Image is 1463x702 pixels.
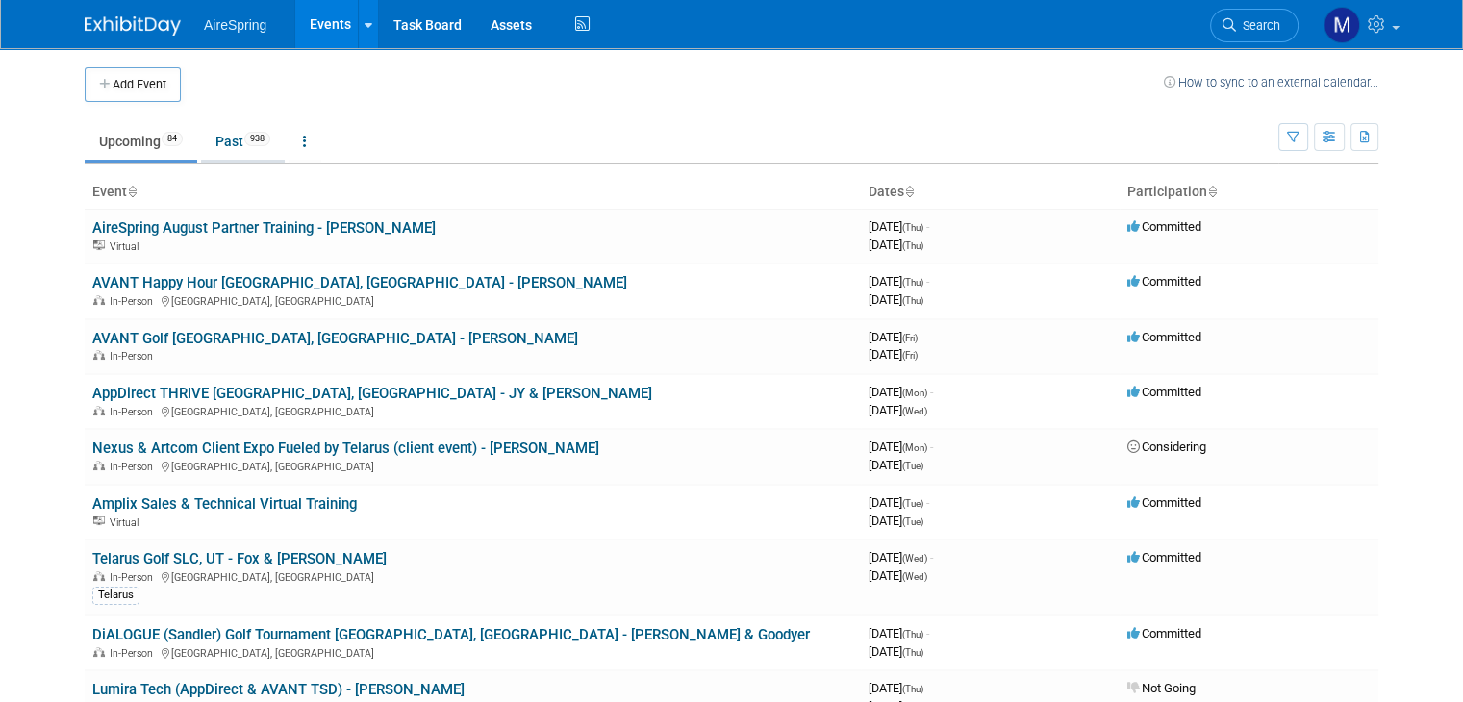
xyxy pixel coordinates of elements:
[93,240,105,250] img: Virtual Event
[902,333,918,343] span: (Fri)
[92,439,599,457] a: Nexus & Artcom Client Expo Fueled by Telarus (client event) - [PERSON_NAME]
[930,385,933,399] span: -
[869,347,918,362] span: [DATE]
[926,681,929,695] span: -
[869,495,929,510] span: [DATE]
[92,644,853,660] div: [GEOGRAPHIC_DATA], [GEOGRAPHIC_DATA]
[902,295,923,306] span: (Thu)
[1127,495,1201,510] span: Committed
[869,568,927,583] span: [DATE]
[110,516,144,529] span: Virtual
[902,461,923,471] span: (Tue)
[869,626,929,640] span: [DATE]
[92,550,387,567] a: Telarus Golf SLC, UT - Fox & [PERSON_NAME]
[110,350,159,363] span: In-Person
[110,571,159,584] span: In-Person
[861,176,1120,209] th: Dates
[869,514,923,528] span: [DATE]
[869,644,923,659] span: [DATE]
[85,16,181,36] img: ExhibitDay
[902,684,923,694] span: (Thu)
[1127,219,1201,234] span: Committed
[93,350,105,360] img: In-Person Event
[92,626,810,643] a: DiALOGUE (Sandler) Golf Tournament [GEOGRAPHIC_DATA], [GEOGRAPHIC_DATA] - [PERSON_NAME] & Goodyer
[110,406,159,418] span: In-Person
[93,647,105,657] img: In-Person Event
[1127,550,1201,564] span: Committed
[869,330,923,344] span: [DATE]
[162,132,183,146] span: 84
[926,274,929,288] span: -
[204,17,266,33] span: AireSpring
[1127,681,1196,695] span: Not Going
[869,458,923,472] span: [DATE]
[902,647,923,658] span: (Thu)
[1127,439,1206,454] span: Considering
[92,274,627,291] a: AVANT Happy Hour [GEOGRAPHIC_DATA], [GEOGRAPHIC_DATA] - [PERSON_NAME]
[1210,9,1299,42] a: Search
[869,550,933,564] span: [DATE]
[85,176,861,209] th: Event
[85,67,181,102] button: Add Event
[1120,176,1378,209] th: Participation
[1236,18,1280,33] span: Search
[904,184,914,199] a: Sort by Start Date
[926,495,929,510] span: -
[127,184,137,199] a: Sort by Event Name
[93,571,105,581] img: In-Person Event
[902,388,927,398] span: (Mon)
[902,571,927,582] span: (Wed)
[92,385,652,402] a: AppDirect THRIVE [GEOGRAPHIC_DATA], [GEOGRAPHIC_DATA] - JY & [PERSON_NAME]
[92,403,853,418] div: [GEOGRAPHIC_DATA], [GEOGRAPHIC_DATA]
[1127,274,1201,288] span: Committed
[1164,75,1378,89] a: How to sync to an external calendar...
[869,292,923,307] span: [DATE]
[110,461,159,473] span: In-Person
[93,461,105,470] img: In-Person Event
[92,495,357,513] a: Amplix Sales & Technical Virtual Training
[869,681,929,695] span: [DATE]
[902,350,918,361] span: (Fri)
[93,295,105,305] img: In-Person Event
[1127,626,1201,640] span: Committed
[902,442,927,453] span: (Mon)
[110,240,144,253] span: Virtual
[1324,7,1360,43] img: Matthew Peck
[902,498,923,509] span: (Tue)
[930,550,933,564] span: -
[110,647,159,660] span: In-Person
[869,238,923,252] span: [DATE]
[926,626,929,640] span: -
[902,629,923,639] span: (Thu)
[85,123,197,160] a: Upcoming84
[921,330,923,344] span: -
[92,292,853,308] div: [GEOGRAPHIC_DATA], [GEOGRAPHIC_DATA]
[869,439,933,454] span: [DATE]
[92,219,436,237] a: AireSpring August Partner Training - [PERSON_NAME]
[201,123,285,160] a: Past938
[244,132,270,146] span: 938
[110,295,159,308] span: In-Person
[1127,330,1201,344] span: Committed
[92,330,578,347] a: AVANT Golf [GEOGRAPHIC_DATA], [GEOGRAPHIC_DATA] - [PERSON_NAME]
[902,516,923,527] span: (Tue)
[92,587,139,604] div: Telarus
[930,439,933,454] span: -
[902,222,923,233] span: (Thu)
[92,568,853,584] div: [GEOGRAPHIC_DATA], [GEOGRAPHIC_DATA]
[902,406,927,416] span: (Wed)
[92,458,853,473] div: [GEOGRAPHIC_DATA], [GEOGRAPHIC_DATA]
[902,240,923,251] span: (Thu)
[902,277,923,288] span: (Thu)
[869,219,929,234] span: [DATE]
[1127,385,1201,399] span: Committed
[93,406,105,415] img: In-Person Event
[1207,184,1217,199] a: Sort by Participation Type
[902,553,927,564] span: (Wed)
[93,516,105,526] img: Virtual Event
[926,219,929,234] span: -
[869,274,929,288] span: [DATE]
[92,681,465,698] a: Lumira Tech (AppDirect & AVANT TSD) - [PERSON_NAME]
[869,385,933,399] span: [DATE]
[869,403,927,417] span: [DATE]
